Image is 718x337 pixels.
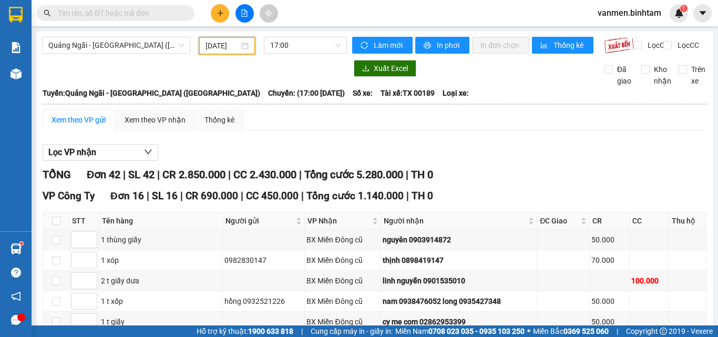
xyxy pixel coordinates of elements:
[374,39,404,51] span: Làm mới
[361,42,370,50] span: sync
[101,316,221,328] div: 1 t giấy
[540,42,549,50] span: bar-chart
[217,9,224,17] span: plus
[412,190,433,202] span: TH 0
[11,68,22,79] img: warehouse-icon
[224,254,303,266] div: 0982830147
[353,87,373,99] span: Số xe:
[144,148,152,156] span: down
[186,190,238,202] span: CR 690.000
[533,325,609,337] span: Miền Bắc
[268,87,345,99] span: Chuyến: (17:00 [DATE])
[437,39,461,51] span: In phơi
[248,327,293,335] strong: 1900 633 818
[617,325,618,337] span: |
[306,254,379,266] div: BX Miền Đông cũ
[305,230,381,250] td: BX Miền Đông cũ
[99,212,223,230] th: Tên hàng
[540,215,579,227] span: ĐC Giao
[590,212,630,230] th: CR
[43,168,71,181] span: TỔNG
[9,7,23,23] img: logo-vxr
[383,295,535,307] div: nam 0938476052 long 0935427348
[265,9,272,17] span: aim
[11,268,21,278] span: question-circle
[246,190,299,202] span: CC 450.000
[58,7,182,19] input: Tìm tên, số ĐT hoặc mã đơn
[682,5,685,12] span: 1
[698,8,707,18] span: caret-down
[443,87,469,99] span: Loại xe:
[527,329,530,333] span: ⚪️
[553,39,585,51] span: Thống kê
[354,60,416,77] button: downloadXuất Excel
[101,275,221,287] div: 2 t giấy dưa
[381,87,435,99] span: Tài xế: TX 00189
[383,234,535,246] div: nguyên 0903914872
[660,328,667,335] span: copyright
[20,242,23,245] sup: 1
[204,114,234,126] div: Thống kê
[693,4,712,23] button: caret-down
[643,39,671,51] span: Lọc CR
[233,168,296,181] span: CC 2.430.000
[123,168,126,181] span: |
[211,4,229,23] button: plus
[299,168,302,181] span: |
[472,37,529,54] button: In đơn chọn
[228,168,231,181] span: |
[630,212,670,230] th: CC
[87,168,120,181] span: Đơn 42
[48,37,184,53] span: Quảng Ngãi - Sài Gòn (Vạn Phúc)
[591,295,628,307] div: 50.000
[11,42,22,53] img: solution-icon
[44,9,51,17] span: search
[383,275,535,287] div: linh nguyễn 0901535010
[589,6,670,19] span: vanmen.binhtam
[101,295,221,307] div: 1 t xốp
[43,144,158,161] button: Lọc VP nhận
[306,190,404,202] span: Tổng cước 1.140.000
[125,114,186,126] div: Xem theo VP nhận
[305,312,381,332] td: BX Miền Đông cũ
[43,190,95,202] span: VP Công Ty
[306,275,379,287] div: BX Miền Đông cũ
[613,64,635,87] span: Đã giao
[306,316,379,328] div: BX Miền Đông cũ
[235,4,254,23] button: file-add
[424,42,433,50] span: printer
[428,327,525,335] strong: 0708 023 035 - 0935 103 250
[110,190,144,202] span: Đơn 16
[69,212,99,230] th: STT
[680,5,688,12] sup: 1
[362,65,370,73] span: download
[206,40,239,52] input: 14/09/2025
[650,64,675,87] span: Kho nhận
[669,212,707,230] th: Thu hộ
[43,89,260,97] b: Tuyến: Quảng Ngãi - [GEOGRAPHIC_DATA] ([GEOGRAPHIC_DATA])
[406,190,409,202] span: |
[152,190,178,202] span: SL 16
[224,295,303,307] div: hồng 0932521226
[591,254,628,266] div: 70.000
[352,37,413,54] button: syncLàm mới
[563,327,609,335] strong: 0369 525 060
[241,190,243,202] span: |
[225,215,294,227] span: Người gửi
[631,275,668,287] div: 100.000
[306,295,379,307] div: BX Miền Đông cũ
[411,168,433,181] span: TH 0
[128,168,155,181] span: SL 42
[374,63,408,74] span: Xuất Excel
[687,64,710,87] span: Trên xe
[591,234,628,246] div: 50.000
[305,271,381,291] td: BX Miền Đông cũ
[311,325,393,337] span: Cung cấp máy in - giấy in:
[101,254,221,266] div: 1 xóp
[674,8,684,18] img: icon-new-feature
[270,37,341,53] span: 17:00
[11,315,21,325] span: message
[305,291,381,312] td: BX Miền Đông cũ
[307,215,370,227] span: VP Nhận
[384,215,526,227] span: Người nhận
